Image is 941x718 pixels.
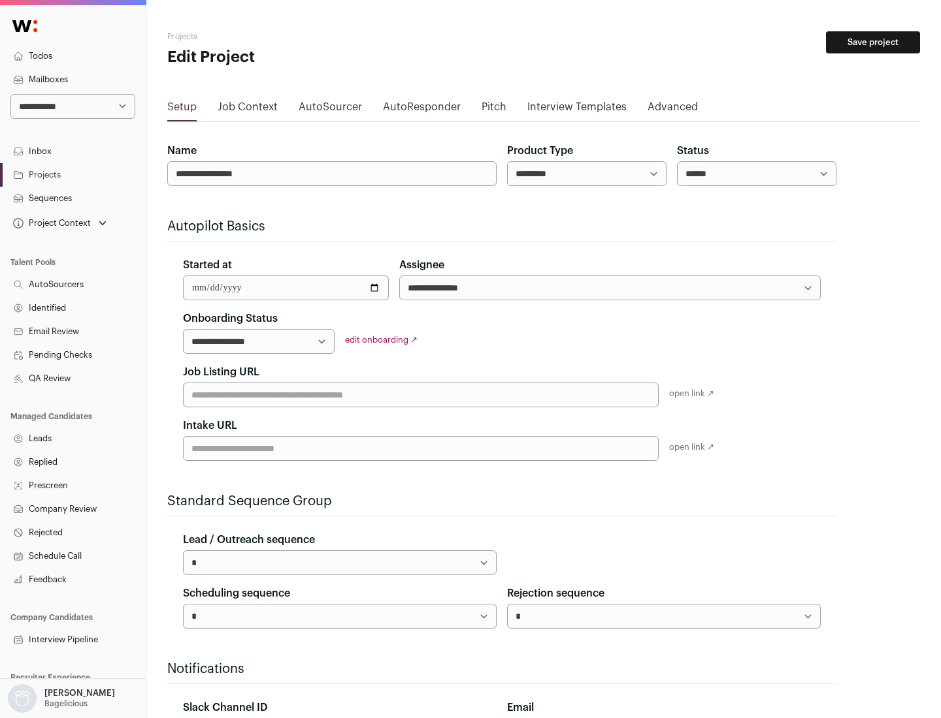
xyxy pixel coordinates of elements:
[383,99,461,120] a: AutoResponder
[183,700,267,715] label: Slack Channel ID
[507,143,573,159] label: Product Type
[183,532,315,548] label: Lead / Outreach sequence
[167,47,418,68] h1: Edit Project
[183,311,278,326] label: Onboarding Status
[183,364,259,380] label: Job Listing URL
[44,698,88,709] p: Bagelicious
[10,214,109,232] button: Open dropdown
[183,585,290,601] label: Scheduling sequence
[167,660,836,678] h2: Notifications
[527,99,627,120] a: Interview Templates
[677,143,709,159] label: Status
[167,99,197,120] a: Setup
[183,418,237,433] label: Intake URL
[167,31,418,42] h2: Projects
[299,99,362,120] a: AutoSourcer
[482,99,506,120] a: Pitch
[167,492,836,510] h2: Standard Sequence Group
[218,99,278,120] a: Job Context
[507,585,604,601] label: Rejection sequence
[10,218,91,228] div: Project Context
[5,13,44,39] img: Wellfound
[167,143,197,159] label: Name
[826,31,920,54] button: Save project
[8,684,37,713] img: nopic.png
[648,99,698,120] a: Advanced
[399,257,444,273] label: Assignee
[167,217,836,236] h2: Autopilot Basics
[183,257,232,273] label: Started at
[345,336,418,344] a: edit onboarding ↗
[44,688,115,698] p: [PERSON_NAME]
[507,700,821,715] div: Email
[5,684,118,713] button: Open dropdown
